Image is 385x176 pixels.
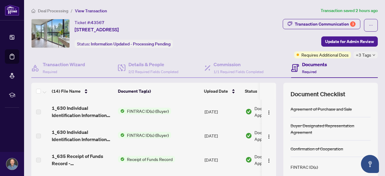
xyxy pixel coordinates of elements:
[214,61,263,68] h4: Commission
[75,26,119,33] span: [STREET_ADDRESS]
[118,156,125,162] img: Status Icon
[52,88,81,94] span: (14) File Name
[49,83,115,100] th: (14) File Name
[52,153,113,167] span: 1_635 Receipt of Funds Record - [PERSON_NAME].pdf
[295,19,356,29] div: Transaction Communication
[202,100,243,124] td: [DATE]
[118,132,171,138] button: Status IconFINTRAC ID(s) (Buyer)
[5,5,19,16] img: logo
[52,104,113,119] span: 1_630 Individual Identification Information Record [PERSON_NAME].pdf
[369,23,373,27] span: ellipsis
[325,37,374,46] span: Update for Admin Review
[361,155,379,173] button: Open asap
[75,19,104,26] div: Ticket #:
[91,41,171,47] span: Information Updated - Processing Pending
[202,148,243,172] td: [DATE]
[128,69,178,74] span: 2/2 Required Fields Completed
[118,132,125,138] img: Status Icon
[291,122,371,135] div: Buyer Designated Representation Agreement
[291,145,343,152] div: Confirmation of Cooperation
[242,83,294,100] th: Status
[71,7,72,14] li: /
[31,9,35,13] span: home
[372,54,375,57] span: down
[264,131,274,140] button: Logo
[266,158,271,163] img: Logo
[291,90,345,98] span: Document Checklist
[6,158,18,170] img: Profile Icon
[204,88,228,94] span: Upload Date
[125,156,175,162] span: Receipt of Funds Record
[350,21,356,27] div: 3
[38,8,68,14] span: Deal Processing
[245,88,257,94] span: Status
[202,124,243,148] td: [DATE]
[321,7,378,14] article: Transaction saved 2 hours ago
[118,156,175,162] button: Status IconReceipt of Funds Record
[266,110,271,115] img: Logo
[75,8,107,14] span: View Transaction
[115,83,202,100] th: Document Tag(s)
[291,164,318,170] div: FINTRAC ID(s)
[202,83,242,100] th: Upload Date
[264,155,274,165] button: Logo
[254,153,292,166] span: Document Approved
[321,36,378,47] button: Update for Admin Review
[125,108,171,114] span: FINTRAC ID(s) (Buyer)
[118,108,125,114] img: Status Icon
[264,107,274,116] button: Logo
[214,69,263,74] span: 1/1 Required Fields Completed
[245,132,252,139] img: Document Status
[52,128,113,143] span: 1_630 Individual Identification Information Record [PERSON_NAME].pdf
[118,108,171,114] button: Status IconFINTRAC ID(s) (Buyer)
[283,19,360,29] button: Transaction Communication3
[128,61,178,68] h4: Details & People
[356,51,371,58] span: +3 Tags
[254,105,292,118] span: Document Approved
[245,156,252,163] img: Document Status
[301,51,349,58] span: Requires Additional Docs
[75,40,173,48] div: Status:
[125,132,171,138] span: FINTRAC ID(s) (Buyer)
[291,106,352,112] div: Agreement of Purchase and Sale
[302,69,316,74] span: Required
[43,61,85,68] h4: Transaction Wizard
[266,134,271,139] img: Logo
[32,19,69,48] img: IMG-W12244780_1.jpg
[43,69,57,74] span: Required
[302,61,327,68] h4: Documents
[91,20,104,25] span: 43567
[254,129,292,142] span: Document Approved
[245,108,252,115] img: Document Status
